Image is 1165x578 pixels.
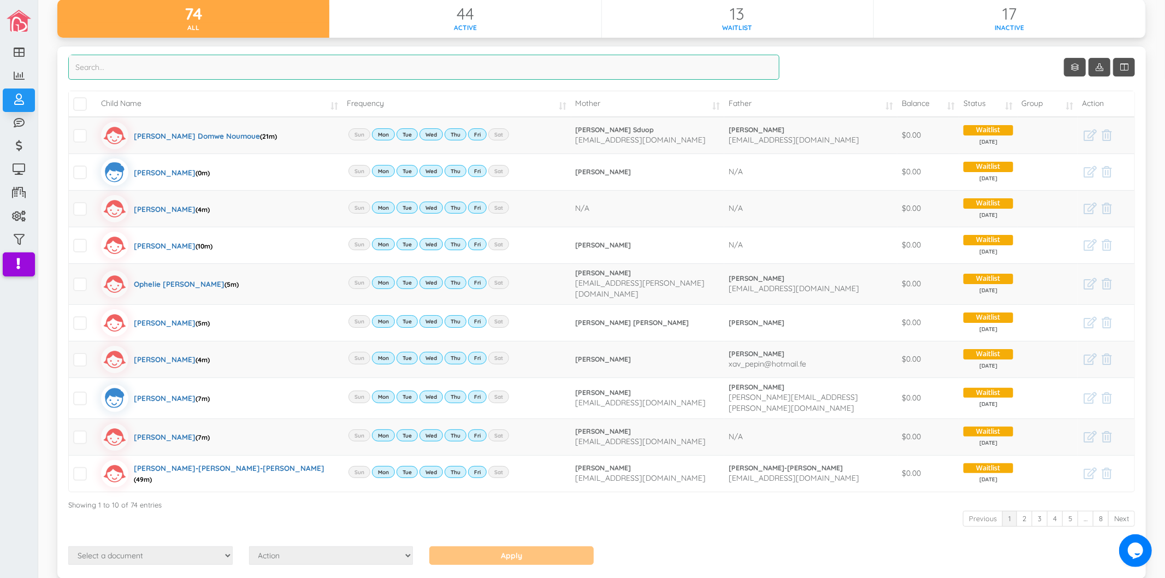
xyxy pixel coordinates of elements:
[1093,511,1109,527] a: 8
[729,349,893,359] a: [PERSON_NAME]
[397,238,418,250] label: Tue
[372,276,395,288] label: Mon
[1032,511,1048,527] a: 3
[963,162,1013,172] span: Waitlist
[602,5,873,23] div: 13
[419,165,443,177] label: Wed
[101,122,277,149] a: [PERSON_NAME] Domwe Noumoue(21m)
[576,125,720,135] a: [PERSON_NAME] Sduop
[724,227,897,263] td: N/A
[419,238,443,250] label: Wed
[571,91,725,117] td: Mother: activate to sort column ascending
[329,5,601,23] div: 44
[348,466,370,478] label: Sun
[68,496,1135,510] div: Showing 1 to 10 of 74 entries
[372,352,395,364] label: Mon
[134,475,152,483] span: (49m)
[348,429,370,441] label: Sun
[348,391,370,403] label: Sun
[897,91,959,117] td: Balance: activate to sort column ascending
[468,391,487,403] label: Fri
[1062,511,1078,527] a: 5
[897,304,959,341] td: $0.00
[101,460,338,487] a: [PERSON_NAME]-[PERSON_NAME]-[PERSON_NAME](49m)
[134,423,210,451] div: [PERSON_NAME]
[372,238,395,250] label: Mon
[576,318,720,328] a: [PERSON_NAME] [PERSON_NAME]
[874,5,1145,23] div: 17
[68,55,779,80] input: Search...
[445,391,466,403] label: Thu
[488,391,509,403] label: Sat
[576,278,705,299] span: [EMAIL_ADDRESS][PERSON_NAME][DOMAIN_NAME]
[445,128,466,140] label: Thu
[348,315,370,327] label: Sun
[963,235,1013,245] span: Waitlist
[729,318,893,328] a: [PERSON_NAME]
[576,437,706,446] span: [EMAIL_ADDRESS][DOMAIN_NAME]
[348,202,370,214] label: Sun
[468,466,487,478] label: Fri
[196,394,210,403] span: (7m)
[101,309,128,337] img: girlicon.svg
[397,429,418,441] label: Tue
[101,346,128,373] img: girlicon.svg
[348,128,370,140] label: Sun
[897,227,959,263] td: $0.00
[468,165,487,177] label: Fri
[1016,511,1032,527] a: 2
[468,429,487,441] label: Fri
[729,382,893,392] a: [PERSON_NAME]
[729,125,893,135] a: [PERSON_NAME]
[372,466,395,478] label: Mon
[101,232,128,259] img: girlicon.svg
[897,455,959,492] td: $0.00
[101,158,128,186] img: boyicon.svg
[488,165,509,177] label: Sat
[372,429,395,441] label: Mon
[571,190,725,227] td: N/A
[576,135,706,145] span: [EMAIL_ADDRESS][DOMAIN_NAME]
[101,385,128,412] img: boyicon.svg
[196,242,212,250] span: (10m)
[1119,534,1154,567] iframe: chat widget
[963,388,1013,398] span: Waitlist
[445,352,466,364] label: Thu
[897,190,959,227] td: $0.00
[488,276,509,288] label: Sat
[963,312,1013,323] span: Waitlist
[729,359,806,369] span: xav_pepin@hotmail.fe
[1108,511,1135,527] a: Next
[963,198,1013,209] span: Waitlist
[897,263,959,304] td: $0.00
[419,429,443,441] label: Wed
[445,315,466,327] label: Thu
[342,91,571,117] td: Frequency: activate to sort column ascending
[963,400,1013,408] span: [DATE]
[196,169,210,177] span: (0m)
[57,23,329,32] div: All
[260,132,277,140] span: (21m)
[963,326,1013,333] span: [DATE]
[963,211,1013,219] span: [DATE]
[57,5,329,23] div: 74
[101,195,210,222] a: [PERSON_NAME](4m)
[101,270,128,298] img: girlicon.svg
[963,138,1013,146] span: [DATE]
[397,276,418,288] label: Tue
[445,202,466,214] label: Thu
[468,202,487,214] label: Fri
[134,122,277,149] div: [PERSON_NAME] Domwe Noumoue
[963,463,1013,474] span: Waitlist
[348,276,370,288] label: Sun
[874,23,1145,32] div: Inactive
[468,276,487,288] label: Fri
[1018,91,1078,117] td: Group: activate to sort column ascending
[445,429,466,441] label: Thu
[729,284,859,293] span: [EMAIL_ADDRESS][DOMAIN_NAME]
[468,238,487,250] label: Fri
[101,122,128,149] img: girlicon.svg
[445,238,466,250] label: Thu
[134,158,210,186] div: [PERSON_NAME]
[729,392,858,413] span: [PERSON_NAME][EMAIL_ADDRESS][PERSON_NAME][DOMAIN_NAME]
